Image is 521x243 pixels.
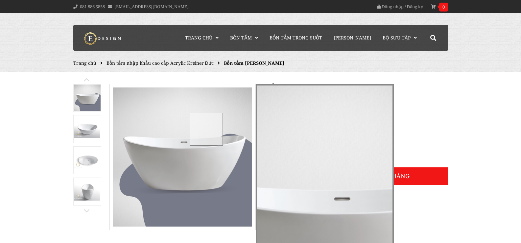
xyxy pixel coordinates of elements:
[78,32,128,45] img: logo Kreiner Germany - Edesign Interior
[114,4,189,10] a: [EMAIL_ADDRESS][DOMAIN_NAME]
[270,35,322,41] span: Bồn Tắm Trong Suốt
[334,35,371,41] span: [PERSON_NAME]
[74,85,101,111] img: Bồn tắm Lorna Kreiner
[230,35,252,41] span: Bồn Tắm
[180,25,224,51] a: Trang chủ
[265,25,327,51] a: Bồn Tắm Trong Suốt
[74,151,101,169] img: Bồn tắm Lorna Kreiner
[73,60,96,66] a: Trang chủ
[74,120,101,138] img: Bồn tắm Lorna Kreiner
[439,3,448,12] span: 0
[225,25,263,51] a: Bồn Tắm
[74,182,101,200] img: Bồn tắm Lorna Kreiner
[405,4,406,10] span: /
[107,60,214,66] a: Bồn tắm nhập khẩu cao cấp Acrylic Kreiner Đức
[329,25,376,51] a: [PERSON_NAME]
[185,35,212,41] span: Trang chủ
[266,82,448,94] h1: Bồn tắm [PERSON_NAME]
[378,25,422,51] a: Bộ Sưu Tập
[383,35,411,41] span: Bộ Sưu Tập
[224,60,284,66] span: Bồn tắm [PERSON_NAME]
[80,4,105,10] a: 081 886 5858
